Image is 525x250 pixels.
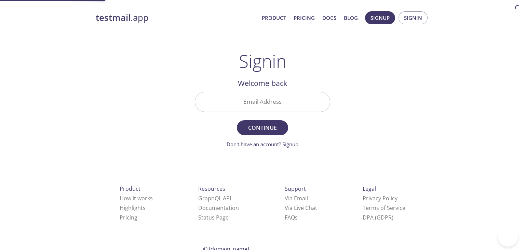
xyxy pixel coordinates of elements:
[120,195,153,202] a: How it works
[295,214,298,221] span: s
[285,204,317,212] a: Via Live Chat
[371,13,390,22] span: Signup
[399,11,428,24] button: Signin
[363,185,376,192] span: Legal
[198,214,229,221] a: Status Page
[239,51,286,71] h1: Signin
[244,123,281,133] span: Continue
[365,11,395,24] button: Signup
[96,12,131,24] strong: testmail
[285,195,308,202] a: Via Email
[198,185,225,192] span: Resources
[198,195,231,202] a: GraphQL API
[363,204,405,212] a: Terms of Service
[120,204,146,212] a: Highlights
[322,13,336,22] a: Docs
[227,141,298,148] a: Don't have an account? Signup
[237,120,288,135] button: Continue
[285,185,306,192] span: Support
[404,13,422,22] span: Signin
[198,204,239,212] a: Documentation
[285,214,298,221] a: FAQ
[363,195,398,202] a: Privacy Policy
[120,185,140,192] span: Product
[195,77,330,89] h2: Welcome back
[120,214,137,221] a: Pricing
[498,226,518,247] iframe: Help Scout Beacon - Open
[294,13,315,22] a: Pricing
[363,214,393,221] a: DPA (GDPR)
[96,12,256,24] a: testmail.app
[262,13,286,22] a: Product
[344,13,358,22] a: Blog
